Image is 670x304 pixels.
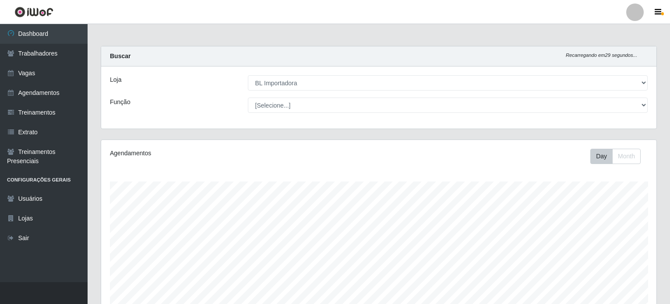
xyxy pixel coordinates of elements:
[612,149,641,164] button: Month
[110,75,121,84] label: Loja
[590,149,648,164] div: Toolbar with button groups
[566,52,637,58] i: Recarregando em 29 segundos...
[110,52,130,59] strong: Buscar
[110,98,130,107] label: Função
[14,7,53,17] img: CoreUI Logo
[590,149,613,164] button: Day
[590,149,641,164] div: First group
[110,149,326,158] div: Agendamentos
